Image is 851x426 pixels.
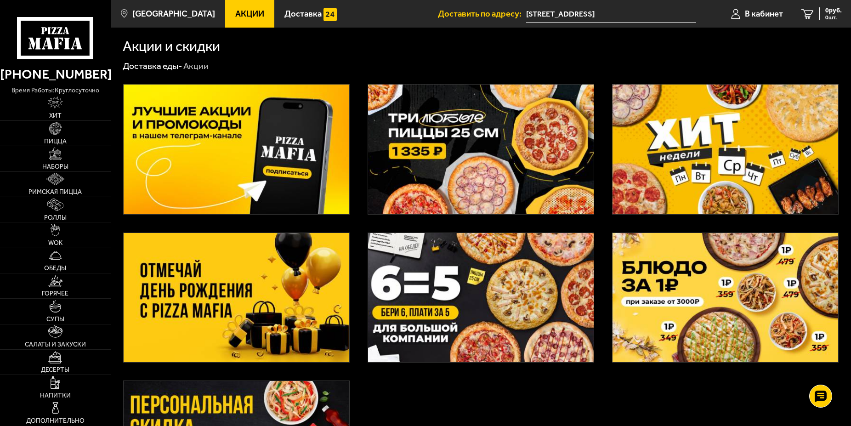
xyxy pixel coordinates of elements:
a: Доставка еды- [123,61,182,71]
span: Дополнительно [26,418,85,424]
span: WOK [48,240,62,246]
img: 15daf4d41897b9f0e9f617042186c801.svg [323,8,337,21]
div: Акции [183,60,209,72]
span: Обеды [44,265,66,272]
span: Хит [49,113,62,119]
span: [GEOGRAPHIC_DATA] [132,10,215,18]
span: Напитки [40,392,71,399]
span: Супы [46,316,64,323]
span: Акции [235,10,264,18]
input: Ваш адрес доставки [526,6,696,23]
span: Роллы [44,215,67,221]
span: 0 руб. [825,7,842,14]
span: Доставка [284,10,322,18]
span: улица Десантников, 28 [526,6,696,23]
h1: Акции и скидки [123,40,220,54]
span: В кабинет [745,10,783,18]
span: Доставить по адресу: [438,10,526,18]
span: Салаты и закуски [25,341,86,348]
span: Пицца [44,138,67,145]
span: 0 шт. [825,15,842,20]
span: Наборы [42,164,68,170]
span: Римская пицца [28,189,82,195]
span: Десерты [41,367,69,373]
span: Горячее [42,290,68,297]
